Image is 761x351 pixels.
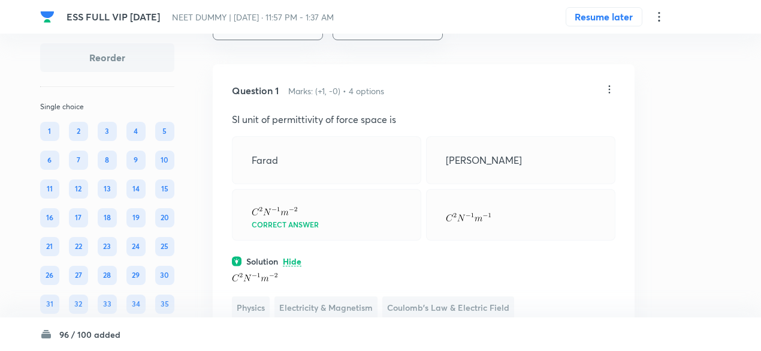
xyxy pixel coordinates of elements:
div: 15 [155,179,174,199]
span: Electricity & Magnetism [274,296,378,319]
p: Correct answer [252,221,319,228]
div: 29 [126,266,146,285]
div: 7 [69,151,88,170]
div: 4 [126,122,146,141]
div: 5 [155,122,174,141]
div: 23 [98,237,117,256]
span: Coulomb's Law & Electric Field [382,296,514,319]
p: Single choice [40,101,174,112]
span: Physics [232,296,270,319]
div: 11 [40,179,59,199]
p: Farad [252,153,278,167]
h6: Solution [246,255,278,268]
img: C^2 N^{-1}m^{-2} [252,207,297,215]
p: Hide [283,257,301,266]
img: C^{2} N^{-1} m^{-1} [446,213,491,221]
div: 13 [98,179,117,199]
div: 21 [40,237,59,256]
div: 30 [155,266,174,285]
div: 32 [69,295,88,314]
div: 14 [126,179,146,199]
div: 28 [98,266,117,285]
div: 19 [126,208,146,227]
div: 2 [69,122,88,141]
p: SI unit of permittivity of force space is [232,112,615,127]
div: 3 [98,122,117,141]
div: 8 [98,151,117,170]
div: 16 [40,208,59,227]
p: [PERSON_NAME] [446,153,522,167]
div: 31 [40,295,59,314]
div: 35 [155,295,174,314]
h6: Marks: (+1, -0) • 4 options [288,85,384,97]
button: Reorder [40,43,174,72]
div: 34 [126,295,146,314]
div: 1 [40,122,59,141]
div: 12 [69,179,88,199]
span: NEET DUMMY | [DATE] · 11:57 PM - 1:37 AM [172,11,334,23]
div: 18 [98,208,117,227]
div: 27 [69,266,88,285]
button: Resume later [566,7,642,26]
div: 9 [126,151,146,170]
h5: Question 1 [232,83,279,98]
img: Company Logo [40,10,55,24]
span: ESS FULL VIP [DATE] [67,10,160,23]
div: 24 [126,237,146,256]
div: 33 [98,295,117,314]
a: Company Logo [40,10,57,24]
div: 20 [155,208,174,227]
div: 6 [40,151,59,170]
h6: 96 / 100 added [59,328,120,341]
div: 10 [155,151,174,170]
div: 22 [69,237,88,256]
div: 26 [40,266,59,285]
div: 25 [155,237,174,256]
img: solution.svg [232,256,241,266]
img: C^{2} N^{-1} m^{-2} [232,273,277,281]
div: 17 [69,208,88,227]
